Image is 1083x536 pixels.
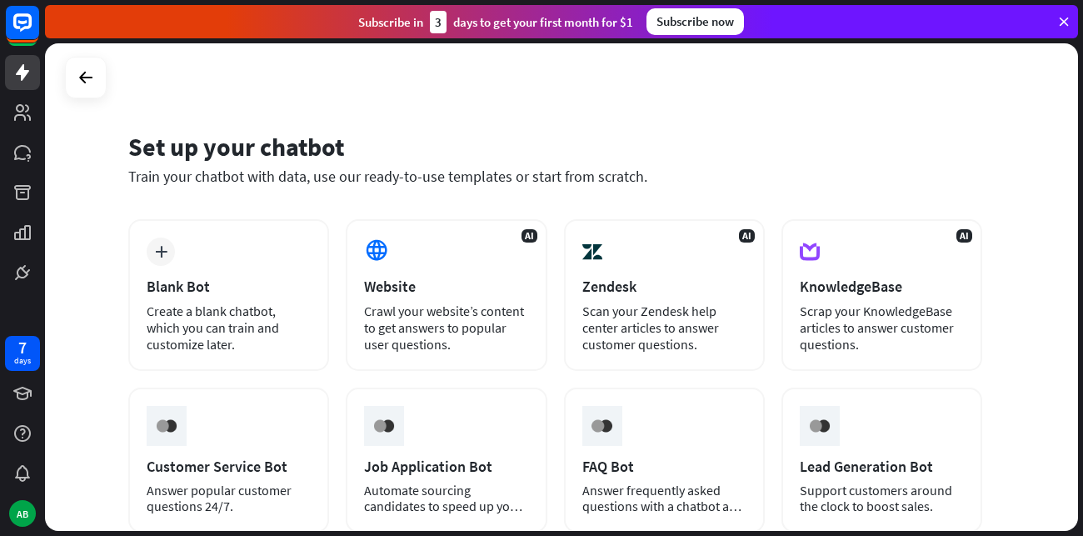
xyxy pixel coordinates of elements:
div: AB [9,500,36,527]
div: 7 [18,340,27,355]
div: Subscribe now [646,8,744,35]
a: 7 days [5,336,40,371]
div: Subscribe in days to get your first month for $1 [358,11,633,33]
div: 3 [430,11,447,33]
div: days [14,355,31,367]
